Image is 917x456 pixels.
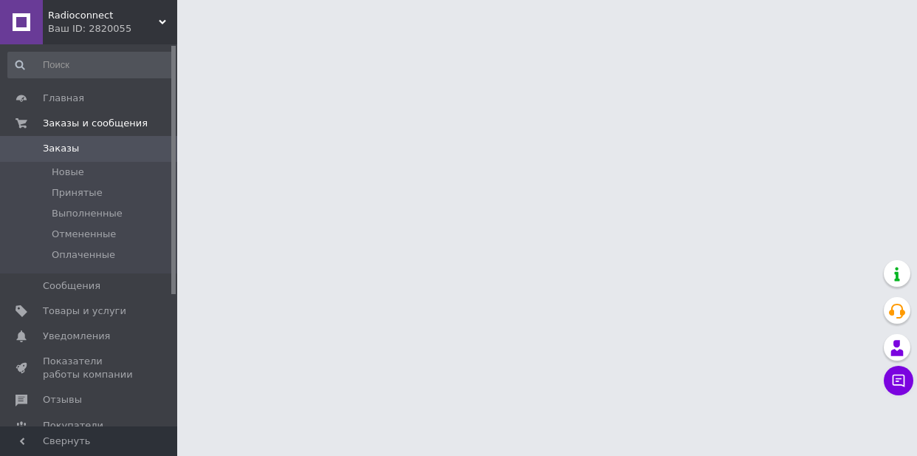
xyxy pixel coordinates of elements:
div: Ваш ID: 2820055 [48,22,177,35]
span: Покупатели [43,419,103,432]
span: Выполненные [52,207,123,220]
span: Главная [43,92,84,105]
span: Radioconnect [48,9,159,22]
input: Поиск [7,52,174,78]
button: Чат с покупателем [884,366,913,395]
span: Отмененные [52,228,116,241]
span: Товары и услуги [43,304,126,318]
span: Новые [52,166,84,179]
span: Заказы [43,142,79,155]
span: Показатели работы компании [43,355,137,381]
span: Заказы и сообщения [43,117,148,130]
span: Сообщения [43,279,100,293]
span: Оплаченные [52,248,115,262]
span: Уведомления [43,330,110,343]
span: Принятые [52,186,103,200]
span: Отзывы [43,393,82,406]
